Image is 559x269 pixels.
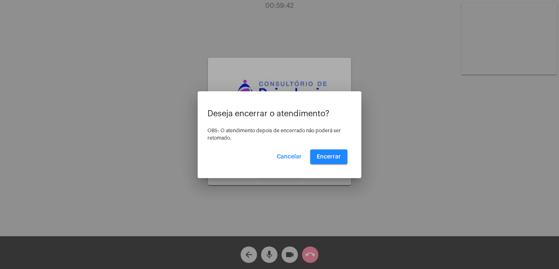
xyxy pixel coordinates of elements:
[207,128,341,140] span: OBS: O atendimento depois de encerrado não poderá ser retomado.
[310,149,347,164] button: Encerrar
[317,154,341,160] span: Encerrar
[270,149,308,164] button: Cancelar
[277,154,302,160] span: Cancelar
[207,109,352,118] p: Deseja encerrar o atendimento?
